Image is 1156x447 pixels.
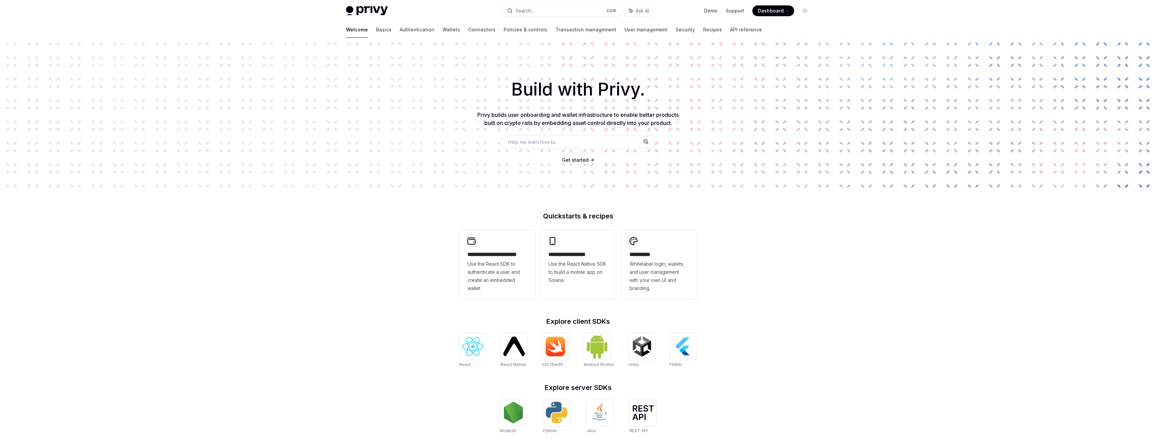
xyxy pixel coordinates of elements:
[730,22,762,38] a: API reference
[545,336,566,357] img: iOS (Swift)
[400,22,434,38] a: Authentication
[607,8,617,14] span: Ctrl K
[515,7,534,15] div: Search...
[703,22,722,38] a: Recipes
[503,5,621,17] button: Search...CtrlK
[629,399,656,434] a: REST APIREST API
[628,333,655,368] a: UnityUnity
[467,260,527,292] span: Use the React SDK to authenticate a user and create an embedded wallet.
[11,76,1145,103] h1: Build with Privy.
[758,7,784,14] span: Dashboard
[477,111,679,126] span: Privy builds user onboarding and wallet infrastructure to enable better products built on crypto ...
[542,333,569,368] a: iOS (Swift)iOS (Swift)
[629,428,648,433] span: REST API
[503,402,524,423] img: NodeJS
[548,260,608,284] span: Use the React Native SDK to build a mobile app on Solana.
[459,333,486,368] a: ReactReact
[540,230,616,299] a: **** **** **** ***Use the React Native SDK to build a mobile app on Solana.
[546,402,567,423] img: Python
[631,336,653,357] img: Unity
[346,22,368,38] a: Welcome
[624,22,668,38] a: User management
[459,384,697,391] h2: Explore server SDKs
[586,334,608,359] img: Android (Kotlin)
[621,230,697,299] a: **** *****Whitelabel login, wallets, and user management with your own UI and branding.
[501,333,528,368] a: React NativeReact Native
[670,333,697,368] a: FlutterFlutter
[459,318,697,325] h2: Explore client SDKs
[624,5,654,17] button: Ask AI
[376,22,392,38] a: Basics
[589,402,611,423] img: Java
[584,333,614,368] a: Android (Kotlin)Android (Kotlin)
[672,336,694,357] img: Flutter
[704,7,718,14] a: Demo
[584,362,614,367] span: Android (Kotlin)
[628,362,639,367] span: Unity
[636,7,649,14] span: Ask AI
[562,157,589,163] a: Get started
[800,5,810,16] button: Toggle dark mode
[500,399,527,434] a: NodeJSNodeJS
[503,337,525,356] img: React Native
[670,362,682,367] span: Flutter
[726,7,744,14] a: Support
[346,6,388,16] img: light logo
[500,428,516,433] span: NodeJS
[468,22,495,38] a: Connectors
[542,362,563,367] span: iOS (Swift)
[459,362,471,367] span: React
[543,399,570,434] a: PythonPython
[586,399,613,434] a: JavaJava
[462,337,484,356] img: React
[629,260,689,292] span: Whitelabel login, wallets, and user management with your own UI and branding.
[632,405,654,420] img: REST API
[676,22,695,38] a: Security
[501,362,526,367] span: React Native
[504,22,547,38] a: Policies & controls
[752,5,794,16] a: Dashboard
[442,22,460,38] a: Wallets
[586,428,596,433] span: Java
[543,428,557,433] span: Python
[459,213,697,219] h2: Quickstarts & recipes
[556,22,616,38] a: Transaction management
[508,138,559,146] span: Help me learn how to…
